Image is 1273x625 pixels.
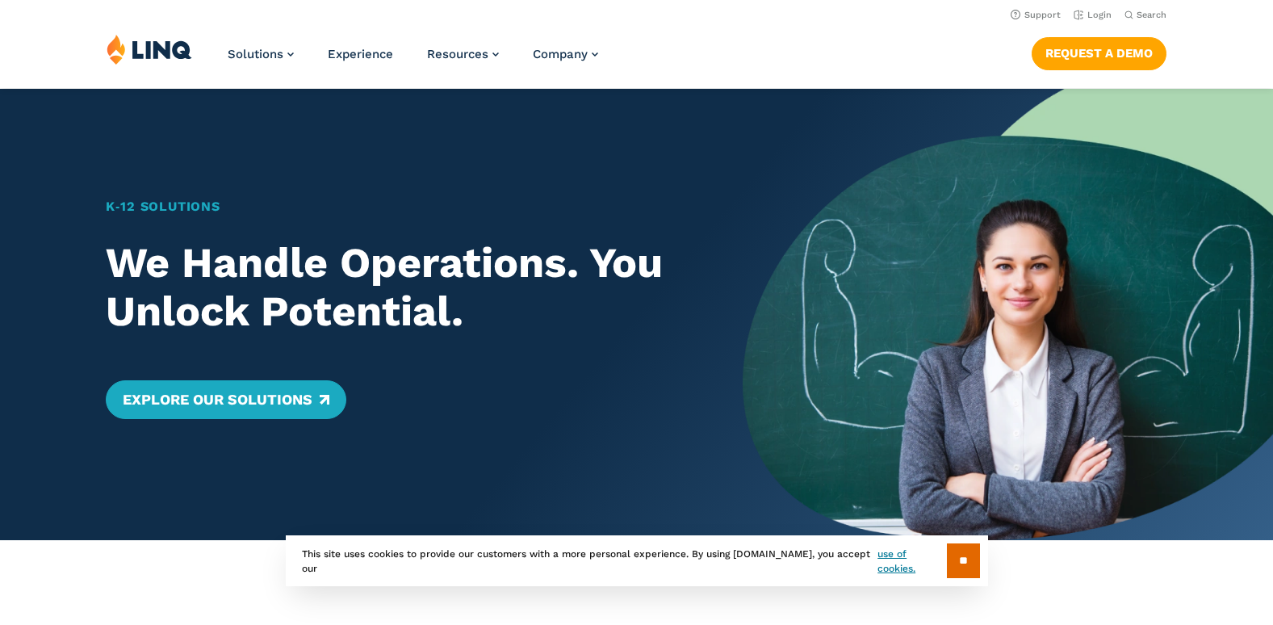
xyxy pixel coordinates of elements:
a: Company [533,47,598,61]
nav: Primary Navigation [228,34,598,87]
span: Solutions [228,47,283,61]
a: Login [1074,10,1112,20]
a: Request a Demo [1032,37,1166,69]
img: Home Banner [743,89,1273,540]
a: Support [1011,10,1061,20]
h2: We Handle Operations. You Unlock Potential. [106,239,690,336]
nav: Button Navigation [1032,34,1166,69]
a: Solutions [228,47,294,61]
span: Search [1137,10,1166,20]
img: LINQ | K‑12 Software [107,34,192,65]
a: Experience [328,47,393,61]
div: This site uses cookies to provide our customers with a more personal experience. By using [DOMAIN... [286,535,988,586]
a: Resources [427,47,499,61]
a: Explore Our Solutions [106,380,345,419]
h1: K‑12 Solutions [106,197,690,216]
span: Company [533,47,588,61]
a: use of cookies. [877,547,946,576]
button: Open Search Bar [1124,9,1166,21]
span: Resources [427,47,488,61]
